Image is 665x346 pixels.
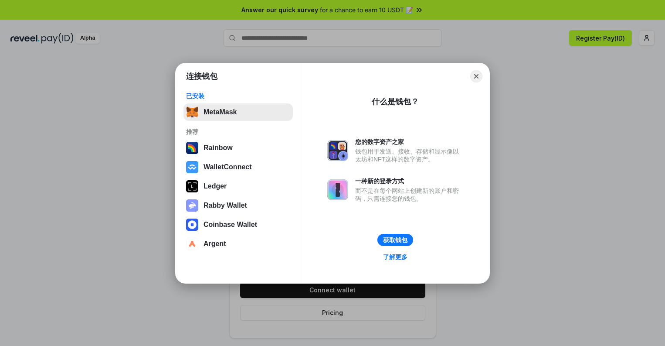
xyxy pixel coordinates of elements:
img: svg+xml,%3Csvg%20fill%3D%22none%22%20height%3D%2233%22%20viewBox%3D%220%200%2035%2033%22%20width%... [186,106,198,118]
div: Coinbase Wallet [204,221,257,229]
div: 而不是在每个网站上创建新的账户和密码，只需连接您的钱包。 [355,187,463,202]
img: svg+xml,%3Csvg%20xmlns%3D%22http%3A%2F%2Fwww.w3.org%2F2000%2Fsvg%22%20fill%3D%22none%22%20viewBox... [327,140,348,161]
img: svg+xml,%3Csvg%20xmlns%3D%22http%3A%2F%2Fwww.w3.org%2F2000%2Fsvg%22%20fill%3D%22none%22%20viewBox... [186,199,198,212]
div: Argent [204,240,226,248]
div: Rabby Wallet [204,202,247,209]
button: Rabby Wallet [183,197,293,214]
img: svg+xml,%3Csvg%20width%3D%2228%22%20height%3D%2228%22%20viewBox%3D%220%200%2028%2028%22%20fill%3D... [186,161,198,173]
div: 推荐 [186,128,290,136]
div: 了解更多 [383,253,407,261]
div: 已安装 [186,92,290,100]
div: MetaMask [204,108,237,116]
button: Close [470,70,482,82]
div: Ledger [204,182,227,190]
button: 获取钱包 [377,234,413,246]
div: 获取钱包 [383,236,407,244]
img: svg+xml,%3Csvg%20width%3D%22120%22%20height%3D%22120%22%20viewBox%3D%220%200%20120%20120%22%20fil... [186,142,198,154]
h1: 连接钱包 [186,71,217,82]
div: WalletConnect [204,163,252,171]
div: 一种新的登录方式 [355,177,463,185]
div: 什么是钱包？ [372,96,419,107]
button: MetaMask [183,103,293,121]
button: Rainbow [183,139,293,157]
button: Coinbase Wallet [183,216,293,233]
button: Argent [183,235,293,253]
a: 了解更多 [378,251,413,263]
div: Rainbow [204,144,233,152]
button: Ledger [183,178,293,195]
img: svg+xml,%3Csvg%20xmlns%3D%22http%3A%2F%2Fwww.w3.org%2F2000%2Fsvg%22%20width%3D%2228%22%20height%3... [186,180,198,192]
div: 您的数字资产之家 [355,138,463,146]
button: WalletConnect [183,158,293,176]
div: 钱包用于发送、接收、存储和显示像以太坊和NFT这样的数字资产。 [355,147,463,163]
img: svg+xml,%3Csvg%20width%3D%2228%22%20height%3D%2228%22%20viewBox%3D%220%200%2028%2028%22%20fill%3D... [186,238,198,250]
img: svg+xml,%3Csvg%20xmlns%3D%22http%3A%2F%2Fwww.w3.org%2F2000%2Fsvg%22%20fill%3D%22none%22%20viewBox... [327,179,348,200]
img: svg+xml,%3Csvg%20width%3D%2228%22%20height%3D%2228%22%20viewBox%3D%220%200%2028%2028%22%20fill%3D... [186,219,198,231]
